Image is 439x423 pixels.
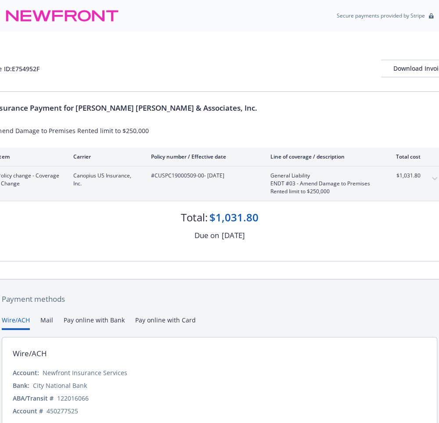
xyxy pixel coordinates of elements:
[337,12,425,19] p: Secure payments provided by Stripe
[40,315,53,330] button: Mail
[181,210,208,225] div: Total:
[270,153,374,160] div: Line of coverage / description
[13,368,39,377] div: Account:
[270,172,374,180] span: General Liability
[73,172,137,188] span: Canopius US Insurance, Inc.
[222,230,245,241] div: [DATE]
[13,381,29,390] div: Bank:
[135,315,196,330] button: Pay online with Card
[2,293,437,305] div: Payment methods
[13,394,54,403] div: ABA/Transit #
[73,153,137,160] div: Carrier
[64,315,125,330] button: Pay online with Bank
[47,406,78,416] div: 450277525
[270,180,374,195] span: ENDT #03 - Amend Damage to Premises Rented limit to $250,000
[194,230,219,241] div: Due on
[151,172,256,180] span: #CUSPC19000509-00 - [DATE]
[43,368,127,377] div: Newfront Insurance Services
[13,406,43,416] div: Account #
[388,172,421,180] span: $1,031.80
[151,153,256,160] div: Policy number / Effective date
[270,172,374,195] span: General LiabilityENDT #03 - Amend Damage to Premises Rented limit to $250,000
[388,153,421,160] div: Total cost
[57,394,89,403] div: 122016066
[33,381,87,390] div: City National Bank
[2,315,30,330] button: Wire/ACH
[13,348,47,359] div: Wire/ACH
[209,210,259,225] div: $1,031.80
